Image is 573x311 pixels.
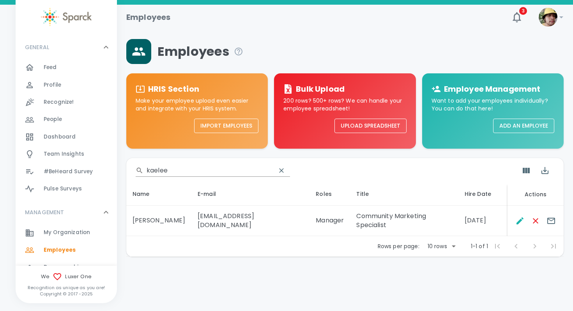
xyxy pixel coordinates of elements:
[488,237,507,256] span: First Page
[147,164,270,177] input: Search
[16,8,117,26] a: Sparck logo
[517,161,536,180] button: Show Columns
[316,189,344,199] div: Roles
[44,64,57,71] span: Feed
[25,208,64,216] p: MANAGEMENT
[16,224,117,241] a: My Organization
[44,168,93,176] span: #BeHeard Survey
[16,128,117,146] a: Dashboard
[44,246,76,254] span: Employees
[44,263,85,271] span: Demographics
[44,150,84,158] span: Team Insights
[157,44,243,59] span: Employees
[273,162,290,179] button: Clear Search
[16,163,117,180] a: #BeHeard Survey
[136,167,143,174] svg: Search
[16,36,117,59] div: GENERAL
[508,8,526,27] button: 3
[16,59,117,76] a: Feed
[133,189,185,199] div: Name
[465,189,501,199] div: Hire Date
[16,76,117,94] a: Profile
[493,119,554,133] button: Add an Employee
[16,201,117,224] div: MANAGEMENT
[191,206,309,236] td: [EMAIL_ADDRESS][DOMAIN_NAME]
[16,94,117,111] a: Recognize!
[350,206,458,236] td: Community Marketing Specialist
[536,161,554,180] button: Export
[16,284,117,291] p: Recognition as unique as you are!
[16,111,117,128] a: People
[543,213,559,229] button: Send E-mails
[528,213,543,229] button: Remove Employee
[16,59,117,201] div: GENERAL
[148,83,199,95] h6: HRIS Section
[309,206,350,236] td: Manager
[44,229,90,236] span: My Organization
[507,237,525,256] span: Previous Page
[283,97,406,112] p: 200 rows? 500+ rows? We can handle your employee spreadsheet!
[539,8,557,27] img: Picture of Marlon
[458,206,508,236] td: [DATE]
[44,116,62,123] span: People
[278,167,285,174] svg: clear
[41,8,92,26] img: Sparck logo
[126,11,170,23] h1: Employees
[16,180,117,197] a: Pulse Surveys
[544,237,563,256] span: Last Page
[356,189,452,199] div: Title
[296,83,345,95] h6: Bulk Upload
[16,291,117,297] p: Copyright © 2017 - 2025
[126,206,191,236] td: [PERSON_NAME]
[16,272,117,281] span: We Luxer One
[16,146,117,163] a: Team Insights
[136,97,258,112] p: Make your employee upload even easier and integrate with your HRIS system.
[334,119,407,133] button: Upload Spreadsheet
[378,242,419,250] p: Rows per page:
[519,7,527,15] span: 3
[525,237,544,256] span: Next Page
[198,189,303,199] div: E-mail
[44,133,76,141] span: Dashboard
[44,98,74,106] span: Recognize!
[44,185,82,193] span: Pulse Surveys
[432,97,554,112] p: Want to add your employees individually? You can do that here!
[16,259,117,276] a: Demographics
[194,119,258,133] button: Import Employees
[426,242,449,250] div: 10 rows
[512,213,528,229] button: Edit
[471,242,488,250] p: 1-1 of 1
[44,81,61,89] span: Profile
[25,43,49,51] p: GENERAL
[444,83,541,95] h6: Employee Management
[16,242,117,259] a: Employees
